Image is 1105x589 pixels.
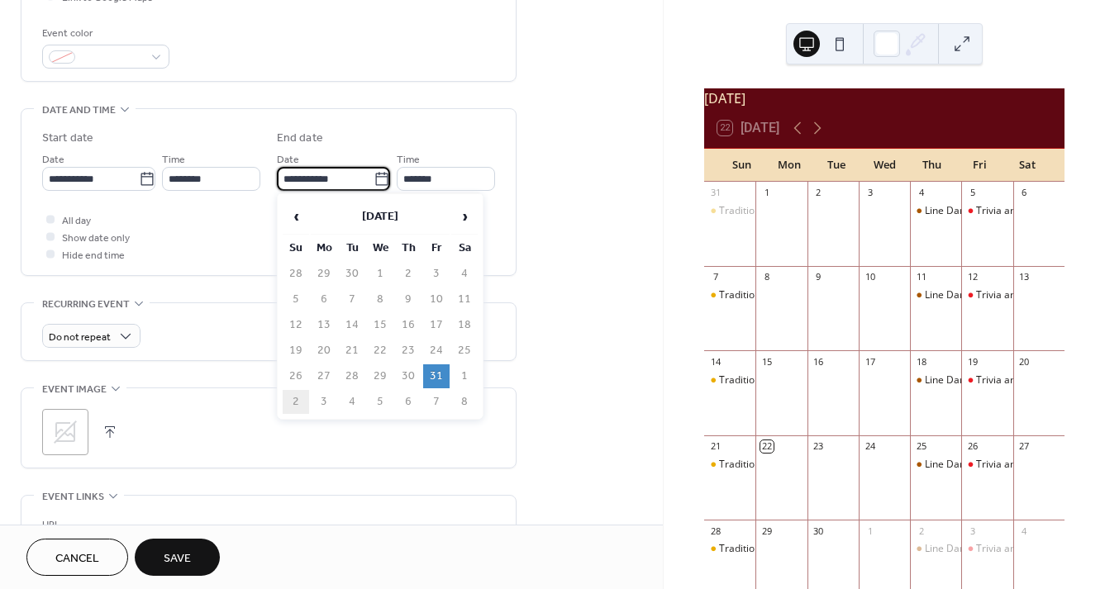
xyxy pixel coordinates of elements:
td: 22 [367,339,393,363]
div: 26 [966,440,979,453]
div: Line Dancing Lessons [925,288,1024,302]
div: Line Dancing Lessons [910,373,961,387]
td: 20 [311,339,337,363]
div: 31 [709,187,722,199]
div: Traditional Irish Session 🎵 [704,373,755,387]
span: Time [397,151,420,169]
div: Mon [765,149,813,182]
div: Line Dancing Lessons [925,204,1024,218]
div: 3 [966,525,979,537]
div: 9 [812,271,825,283]
span: Time [162,151,185,169]
td: 5 [367,390,393,414]
td: 28 [339,364,365,388]
span: Recurring event [42,296,130,313]
span: › [452,200,477,233]
td: 6 [395,390,422,414]
td: 30 [339,262,365,286]
div: 2 [812,187,825,199]
div: 24 [864,440,876,453]
div: Fri [956,149,1004,182]
div: [DATE] [704,88,1065,108]
div: 29 [760,525,773,537]
td: 21 [339,339,365,363]
div: 5 [966,187,979,199]
div: 25 [915,440,927,453]
div: Trivia and Name that Tune [976,373,1098,387]
td: 27 [311,364,337,388]
span: Date [42,151,64,169]
div: 23 [812,440,825,453]
div: Trivia and Name that Tune [961,204,1012,218]
div: 4 [1018,525,1031,537]
span: ‹ [283,200,308,233]
td: 3 [423,262,450,286]
div: Trivia and Name that Tune [976,458,1098,472]
span: Date [277,151,299,169]
div: 28 [709,525,722,537]
div: 1 [864,525,876,537]
th: Fr [423,236,450,260]
div: 18 [915,355,927,368]
span: Do not repeat [49,328,111,347]
span: Save [164,550,191,568]
div: 4 [915,187,927,199]
th: [DATE] [311,199,450,235]
div: 21 [709,440,722,453]
th: Sa [451,236,478,260]
div: 10 [864,271,876,283]
div: Line Dancing Lessons [925,373,1024,387]
td: 15 [367,313,393,337]
a: Cancel [26,539,128,576]
td: 2 [283,390,309,414]
div: Traditional Irish Session 🎵 [704,288,755,302]
th: Tu [339,236,365,260]
div: Line Dancing Lessons [910,204,961,218]
td: 31 [423,364,450,388]
div: Trivia and Name that Tune [961,542,1012,556]
span: Hide end time [62,247,125,264]
div: 19 [966,355,979,368]
th: Th [395,236,422,260]
div: Trivia and Name that Tune [961,458,1012,472]
div: 1 [760,187,773,199]
td: 14 [339,313,365,337]
td: 4 [339,390,365,414]
td: 23 [395,339,422,363]
span: Event image [42,381,107,398]
div: 2 [915,525,927,537]
div: Start date [42,130,93,147]
div: Line Dancing Lessons [925,542,1024,556]
div: Wed [860,149,908,182]
span: Date and time [42,102,116,119]
div: 3 [864,187,876,199]
div: Thu [908,149,956,182]
div: Trivia and Name that Tune [961,373,1012,387]
td: 29 [311,262,337,286]
td: 3 [311,390,337,414]
div: End date [277,130,323,147]
th: Su [283,236,309,260]
td: 1 [367,262,393,286]
th: Mo [311,236,337,260]
td: 28 [283,262,309,286]
div: Line Dancing Lessons [910,458,961,472]
span: Show date only [62,230,130,247]
div: Trivia and Name that Tune [961,288,1012,302]
div: Sat [1003,149,1051,182]
div: 8 [760,271,773,283]
td: 1 [451,364,478,388]
div: 6 [1018,187,1031,199]
td: 24 [423,339,450,363]
div: Trivia and Name that Tune [976,204,1098,218]
td: 30 [395,364,422,388]
div: Traditional Irish Session 🎵 [704,458,755,472]
div: 27 [1018,440,1031,453]
div: Trivia and Name that Tune [976,542,1098,556]
div: 16 [812,355,825,368]
th: We [367,236,393,260]
td: 29 [367,364,393,388]
div: Line Dancing Lessons [910,542,961,556]
div: Traditional Irish Session 🎵 [719,373,844,387]
div: Trivia and Name that Tune [976,288,1098,302]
